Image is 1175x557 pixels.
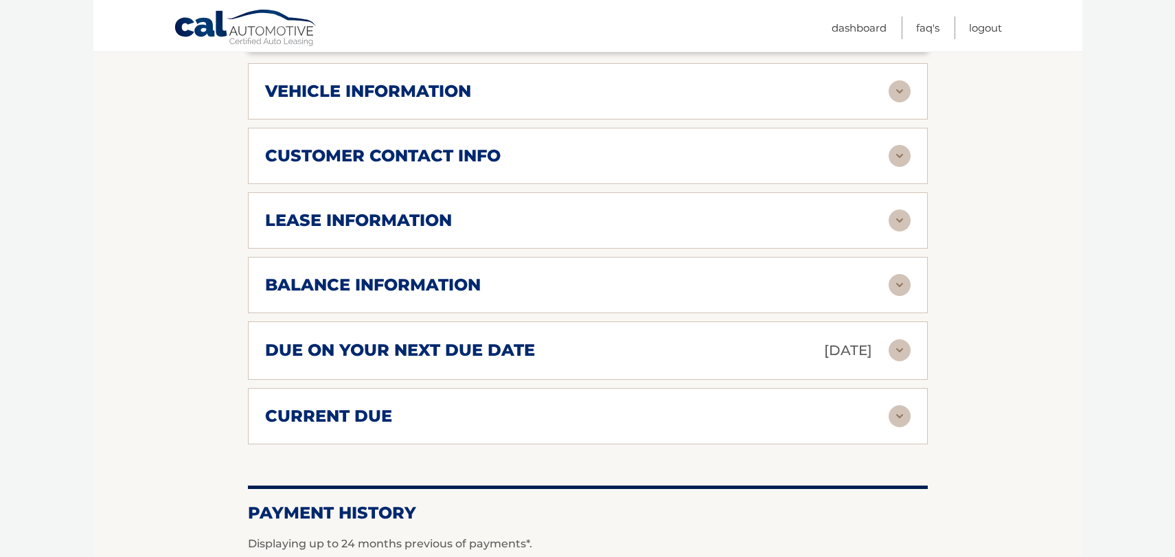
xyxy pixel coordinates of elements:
img: accordion-rest.svg [889,209,911,231]
h2: Payment History [248,503,928,523]
a: Cal Automotive [174,9,318,49]
h2: customer contact info [265,146,501,166]
a: FAQ's [916,16,939,39]
h2: lease information [265,210,452,231]
p: [DATE] [824,339,872,363]
h2: vehicle information [265,81,471,102]
p: Displaying up to 24 months previous of payments*. [248,536,928,552]
img: accordion-rest.svg [889,405,911,427]
img: accordion-rest.svg [889,80,911,102]
img: accordion-rest.svg [889,145,911,167]
h2: due on your next due date [265,340,535,361]
img: accordion-rest.svg [889,339,911,361]
h2: current due [265,406,392,427]
a: Logout [969,16,1002,39]
h2: balance information [265,275,481,295]
img: accordion-rest.svg [889,274,911,296]
a: Dashboard [832,16,887,39]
